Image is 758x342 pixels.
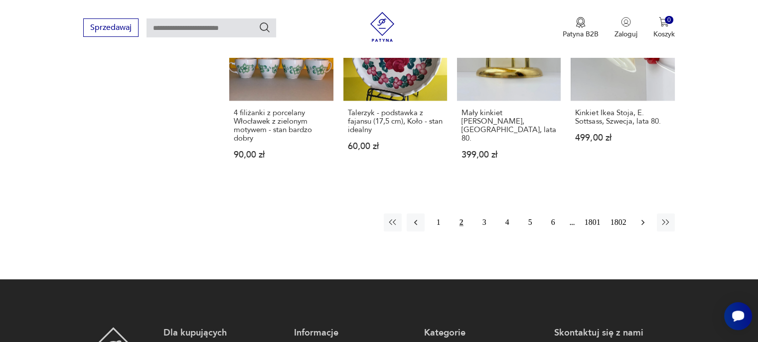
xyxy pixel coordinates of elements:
button: Sprzedawaj [83,18,139,37]
a: Ikona medaluPatyna B2B [563,17,599,39]
p: Koszyk [653,29,675,39]
img: Ikonka użytkownika [621,17,631,27]
button: Szukaj [259,21,271,33]
div: 0 [665,16,673,24]
a: Sprzedawaj [83,25,139,32]
button: 2 [453,213,470,231]
button: 1802 [608,213,629,231]
p: Patyna B2B [563,29,599,39]
p: Dla kupujących [163,327,284,339]
p: 60,00 zł [348,142,443,151]
p: 90,00 zł [234,151,328,159]
p: Informacje [294,327,414,339]
h3: Kinkiet Ikea Stoja, E. Sottsass, Szwecja, lata 80. [575,109,670,126]
p: Kategorie [424,327,544,339]
h3: Mały kinkiet [PERSON_NAME], [GEOGRAPHIC_DATA], lata 80. [461,109,556,143]
img: Ikona koszyka [659,17,669,27]
iframe: Smartsupp widget button [724,302,752,330]
img: Patyna - sklep z meblami i dekoracjami vintage [367,12,397,42]
img: Ikona medalu [576,17,586,28]
button: 4 [498,213,516,231]
h3: 4 filiżanki z porcelany Włocławek z zielonym motywem - stan bardzo dobry [234,109,328,143]
button: Zaloguj [614,17,637,39]
p: Zaloguj [614,29,637,39]
p: 499,00 zł [575,134,670,142]
h3: Talerzyk - podstawka z fajansu (17,5 cm), Koło - stan idealny [348,109,443,134]
p: 399,00 zł [461,151,556,159]
button: 1801 [582,213,603,231]
button: 0Koszyk [653,17,675,39]
button: 6 [544,213,562,231]
button: Patyna B2B [563,17,599,39]
button: 1 [430,213,448,231]
p: Skontaktuj się z nami [554,327,674,339]
button: 5 [521,213,539,231]
button: 3 [475,213,493,231]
